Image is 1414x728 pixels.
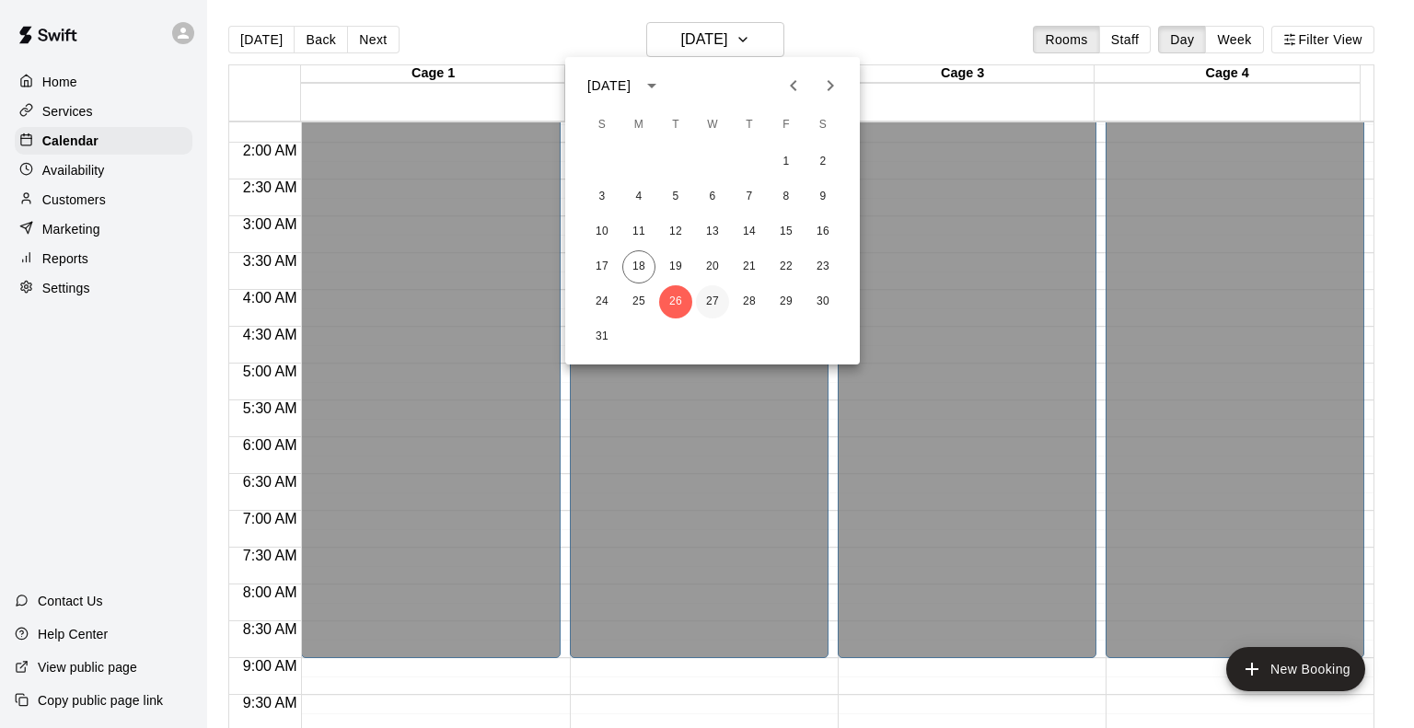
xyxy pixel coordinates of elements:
[733,285,766,318] button: 28
[636,70,667,101] button: calendar view is open, switch to year view
[733,107,766,144] span: Thursday
[659,215,692,248] button: 12
[585,215,619,248] button: 10
[587,76,631,96] div: [DATE]
[770,215,803,248] button: 15
[696,107,729,144] span: Wednesday
[806,107,840,144] span: Saturday
[806,285,840,318] button: 30
[622,215,655,248] button: 11
[696,285,729,318] button: 27
[733,250,766,283] button: 21
[585,320,619,353] button: 31
[659,107,692,144] span: Tuesday
[622,180,655,214] button: 4
[696,215,729,248] button: 13
[812,67,849,104] button: Next month
[622,107,655,144] span: Monday
[770,250,803,283] button: 22
[733,180,766,214] button: 7
[770,145,803,179] button: 1
[806,215,840,248] button: 16
[806,250,840,283] button: 23
[585,107,619,144] span: Sunday
[770,285,803,318] button: 29
[659,180,692,214] button: 5
[806,180,840,214] button: 9
[622,285,655,318] button: 25
[770,180,803,214] button: 8
[622,250,655,283] button: 18
[585,285,619,318] button: 24
[659,250,692,283] button: 19
[770,107,803,144] span: Friday
[585,250,619,283] button: 17
[696,180,729,214] button: 6
[775,67,812,104] button: Previous month
[585,180,619,214] button: 3
[696,250,729,283] button: 20
[733,215,766,248] button: 14
[659,285,692,318] button: 26
[806,145,840,179] button: 2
